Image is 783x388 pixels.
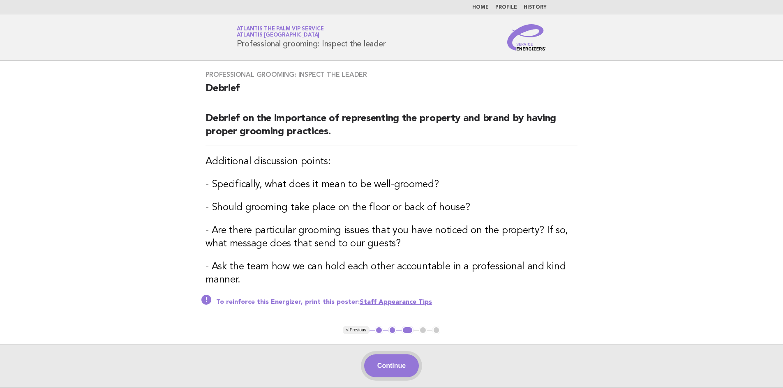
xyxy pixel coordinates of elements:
[524,5,547,10] a: History
[388,326,397,334] button: 2
[507,24,547,51] img: Service Energizers
[206,201,577,214] h3: - Should grooming take place on the floor or back of house?
[206,260,577,287] h3: - Ask the team how we can hold each other accountable in a professional and kind manner.
[402,326,413,334] button: 3
[472,5,489,10] a: Home
[495,5,517,10] a: Profile
[206,224,577,250] h3: - Are there particular grooming issues that you have noticed on the property? If so, what message...
[237,27,386,48] h1: Professional grooming: Inspect the leader
[237,33,320,38] span: Atlantis [GEOGRAPHIC_DATA]
[206,178,577,191] h3: - Specifically, what does it mean to be well-groomed?
[360,299,432,305] a: Staff Appearance Tips
[206,155,577,168] h3: Additional discussion points:
[206,112,577,145] h2: Debrief on the importance of representing the property and brand by having proper grooming practi...
[206,82,577,102] h2: Debrief
[343,326,370,334] button: < Previous
[237,26,324,38] a: Atlantis The Palm VIP ServiceAtlantis [GEOGRAPHIC_DATA]
[375,326,383,334] button: 1
[364,354,419,377] button: Continue
[216,298,577,306] p: To reinforce this Energizer, print this poster:
[206,71,577,79] h3: Professional grooming: Inspect the leader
